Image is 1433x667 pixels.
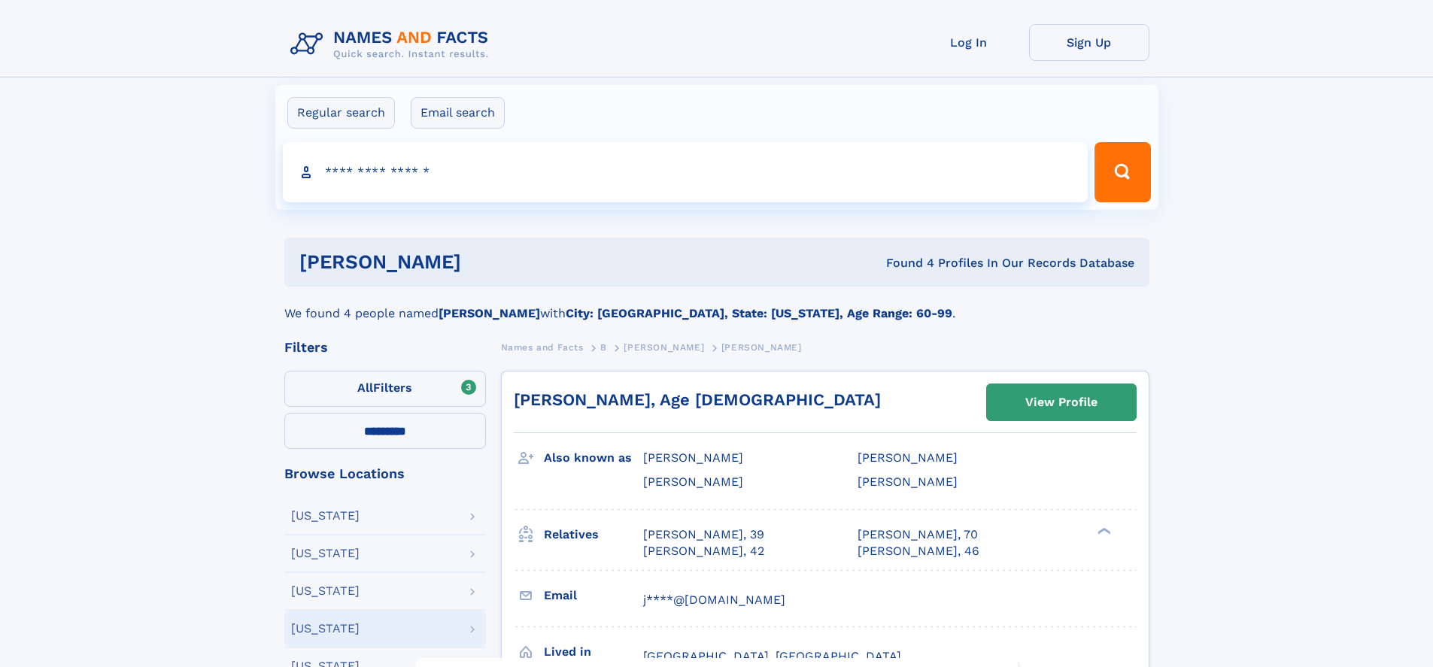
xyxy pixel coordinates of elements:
h1: [PERSON_NAME] [299,253,674,271]
b: City: [GEOGRAPHIC_DATA], State: [US_STATE], Age Range: 60-99 [566,306,952,320]
a: [PERSON_NAME], 39 [643,526,764,543]
label: Filters [284,371,486,407]
div: ❯ [1094,526,1112,535]
h3: Lived in [544,639,643,665]
button: Search Button [1094,142,1150,202]
img: Logo Names and Facts [284,24,501,65]
a: [PERSON_NAME] [624,338,704,356]
b: [PERSON_NAME] [439,306,540,320]
div: Found 4 Profiles In Our Records Database [673,255,1134,271]
h3: Email [544,583,643,608]
span: [PERSON_NAME] [858,450,958,465]
div: Browse Locations [284,467,486,481]
span: B [600,342,607,353]
a: B [600,338,607,356]
span: [PERSON_NAME] [624,342,704,353]
a: View Profile [987,384,1136,420]
label: Email search [411,97,505,129]
span: [PERSON_NAME] [643,450,743,465]
a: Log In [909,24,1029,61]
a: Sign Up [1029,24,1149,61]
span: [PERSON_NAME] [721,342,802,353]
span: [PERSON_NAME] [858,474,958,489]
a: [PERSON_NAME], Age [DEMOGRAPHIC_DATA] [514,390,881,409]
div: [US_STATE] [291,510,360,522]
a: Names and Facts [501,338,584,356]
a: [PERSON_NAME], 46 [858,543,979,559]
div: [US_STATE] [291,623,360,635]
div: [US_STATE] [291,585,360,597]
div: [US_STATE] [291,547,360,559]
input: search input [283,142,1088,202]
span: [GEOGRAPHIC_DATA], [GEOGRAPHIC_DATA] [643,649,901,663]
a: [PERSON_NAME], 70 [858,526,978,543]
h3: Relatives [544,522,643,547]
span: [PERSON_NAME] [643,474,743,489]
div: View Profile [1025,385,1098,420]
span: All [357,380,373,395]
label: Regular search [287,97,395,129]
h3: Also known as [544,445,643,471]
div: Filters [284,341,486,354]
a: [PERSON_NAME], 42 [643,543,764,559]
div: We found 4 people named with . [284,287,1149,323]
